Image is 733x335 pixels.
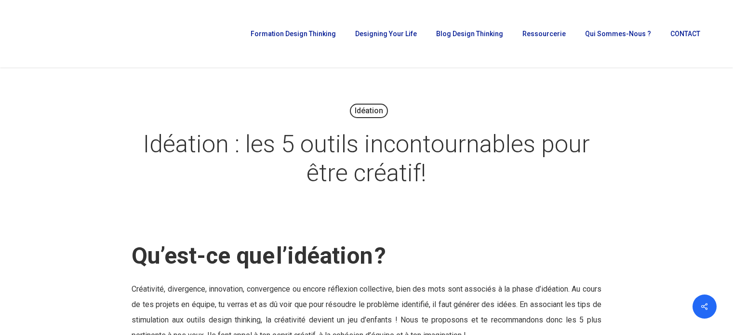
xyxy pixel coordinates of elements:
[13,14,115,53] img: French Future Academy
[246,30,341,37] a: Formation Design Thinking
[580,30,656,37] a: Qui sommes-nous ?
[132,242,601,270] h2: Qu’est-ce que ?
[666,30,705,37] a: CONTACT
[350,30,422,37] a: Designing Your Life
[126,120,608,197] h1: Idéation : les 5 outils incontournables pour être créatif!
[518,30,571,37] a: Ressourcerie
[251,30,336,38] span: Formation Design Thinking
[275,242,374,269] em: l’idéation
[436,30,503,38] span: Blog Design Thinking
[431,30,508,37] a: Blog Design Thinking
[585,30,651,38] span: Qui sommes-nous ?
[522,30,566,38] span: Ressourcerie
[350,104,388,118] a: Idéation
[355,30,417,38] span: Designing Your Life
[670,30,700,38] span: CONTACT
[132,284,601,324] span: Créativité, divergence, innovation, convergence ou encore réflexion collective, bien des mots son...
